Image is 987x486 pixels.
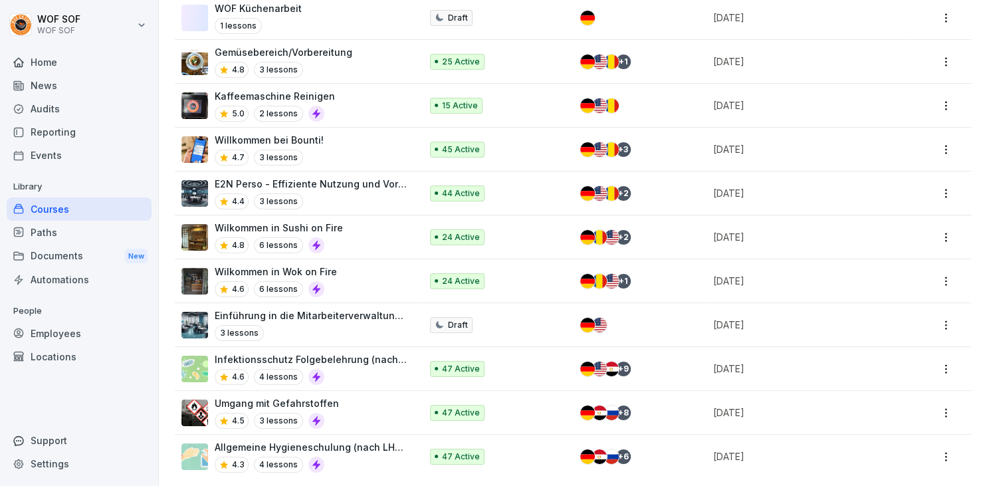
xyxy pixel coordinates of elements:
[215,265,337,279] p: Wilkommen in Wok on Fire
[7,144,152,167] a: Events
[604,406,619,420] img: ru.svg
[254,281,303,297] p: 6 lessons
[604,186,619,201] img: ro.svg
[7,197,152,221] a: Courses
[442,100,478,112] p: 15 Active
[616,55,631,69] div: + 1
[254,150,303,166] p: 3 lessons
[580,98,595,113] img: de.svg
[592,449,607,464] img: eg.svg
[215,440,407,454] p: Allgemeine Hygieneschulung (nach LHMV §4)
[7,452,152,475] a: Settings
[616,406,631,420] div: + 8
[580,362,595,376] img: de.svg
[215,352,407,366] p: Infektionsschutz Folgebelehrung (nach §43 IfSG)
[442,56,480,68] p: 25 Active
[616,362,631,376] div: + 9
[604,274,619,289] img: us.svg
[181,224,208,251] img: jook2ljct6s7hv0socqqsc2i.png
[215,45,352,59] p: Gemüsebereich/Vorbereitung
[232,152,245,164] p: 4.7
[7,74,152,97] a: News
[215,221,343,235] p: Wilkommen in Sushi on Fire
[616,142,631,157] div: + 3
[592,142,607,157] img: us.svg
[713,55,889,68] p: [DATE]
[7,51,152,74] div: Home
[232,239,245,251] p: 4.8
[7,345,152,368] a: Locations
[713,98,889,112] p: [DATE]
[254,457,303,473] p: 4 lessons
[7,268,152,291] a: Automations
[713,230,889,244] p: [DATE]
[7,301,152,322] p: People
[442,187,480,199] p: 44 Active
[592,362,607,376] img: us.svg
[713,362,889,376] p: [DATE]
[713,274,889,288] p: [DATE]
[592,55,607,69] img: us.svg
[713,142,889,156] p: [DATE]
[580,186,595,201] img: de.svg
[181,136,208,163] img: xh3bnih80d1pxcetv9zsuevg.png
[125,249,148,264] div: New
[181,443,208,470] img: gxsnf7ygjsfsmxd96jxi4ufn.png
[7,221,152,244] div: Paths
[215,396,339,410] p: Umgang mit Gefahrstoffen
[713,186,889,200] p: [DATE]
[232,108,245,120] p: 5.0
[604,230,619,245] img: us.svg
[580,11,595,25] img: de.svg
[232,283,245,295] p: 4.6
[7,244,152,269] div: Documents
[232,64,245,76] p: 4.8
[592,98,607,113] img: us.svg
[448,12,468,24] p: Draft
[580,142,595,157] img: de.svg
[215,18,262,34] p: 1 lessons
[604,55,619,69] img: ro.svg
[181,49,208,75] img: t9bprv5h1a314rxrkj0f2e0c.png
[215,308,407,322] p: Einführung in die Mitarbeiterverwaltung mit E2n
[232,459,245,471] p: 4.3
[37,26,80,35] p: WOF SOF
[442,451,480,463] p: 47 Active
[254,193,303,209] p: 3 lessons
[592,186,607,201] img: us.svg
[713,406,889,420] p: [DATE]
[616,186,631,201] div: + 2
[254,106,303,122] p: 2 lessons
[181,180,208,207] img: z4l2p5u7mlag07iojkgd495z.png
[7,120,152,144] a: Reporting
[604,98,619,113] img: ro.svg
[215,177,407,191] p: E2N Perso - Effiziente Nutzung und Vorteile
[442,144,480,156] p: 45 Active
[254,237,303,253] p: 6 lessons
[604,449,619,464] img: ru.svg
[7,322,152,345] a: Employees
[181,400,208,426] img: ro33qf0i8ndaw7nkfv0stvse.png
[580,274,595,289] img: de.svg
[580,318,595,332] img: de.svg
[254,369,303,385] p: 4 lessons
[604,362,619,376] img: eg.svg
[592,318,607,332] img: us.svg
[592,230,607,245] img: ro.svg
[713,449,889,463] p: [DATE]
[181,356,208,382] img: tgff07aey9ahi6f4hltuk21p.png
[7,97,152,120] a: Audits
[616,274,631,289] div: + 1
[442,231,480,243] p: 24 Active
[448,319,468,331] p: Draft
[181,268,208,295] img: lx2igcgni9d4l000isjalaip.png
[37,14,80,25] p: WOF SOF
[232,195,245,207] p: 4.4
